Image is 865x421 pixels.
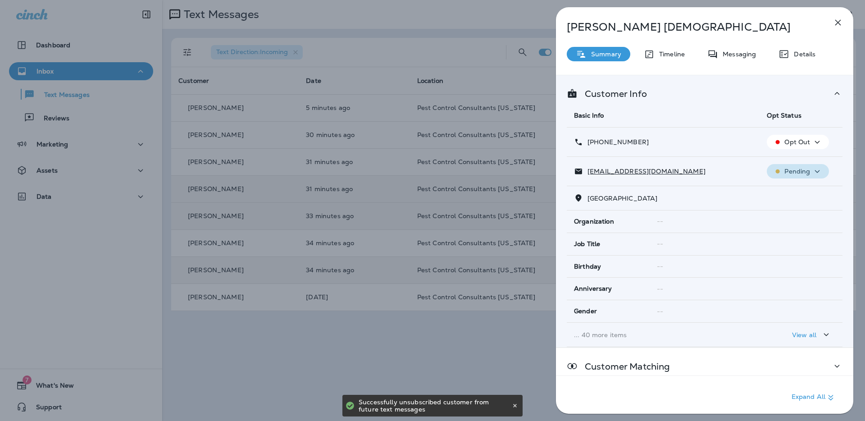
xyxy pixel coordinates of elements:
p: ... 40 more items [574,331,752,339]
span: -- [657,262,663,270]
p: Expand All [792,392,836,403]
span: Birthday [574,263,601,270]
span: Gender [574,307,597,315]
button: View all [788,326,835,343]
p: Timeline [655,50,685,58]
p: Messaging [718,50,756,58]
p: Pending [784,168,810,175]
span: Anniversary [574,285,612,293]
p: Opt Out [784,138,810,146]
span: -- [657,240,663,248]
span: Opt Status [767,111,801,119]
span: -- [657,307,663,316]
p: Customer Info [578,90,647,97]
p: [PERSON_NAME] [DEMOGRAPHIC_DATA] [567,21,813,33]
p: [EMAIL_ADDRESS][DOMAIN_NAME] [583,168,706,175]
div: Successfully unsubscribed customer from future text messages [359,395,510,416]
span: Organization [574,218,614,225]
p: [PHONE_NUMBER] [583,138,649,146]
button: Expand All [788,389,840,406]
span: [GEOGRAPHIC_DATA] [587,194,657,202]
button: Opt Out [767,135,829,149]
span: Basic Info [574,111,604,119]
p: View all [792,331,816,339]
p: Details [789,50,815,58]
span: -- [657,285,663,293]
span: -- [657,217,663,225]
span: Job Title [574,240,600,248]
button: Pending [767,164,829,178]
p: Summary [587,50,621,58]
p: Customer Matching [578,363,670,370]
